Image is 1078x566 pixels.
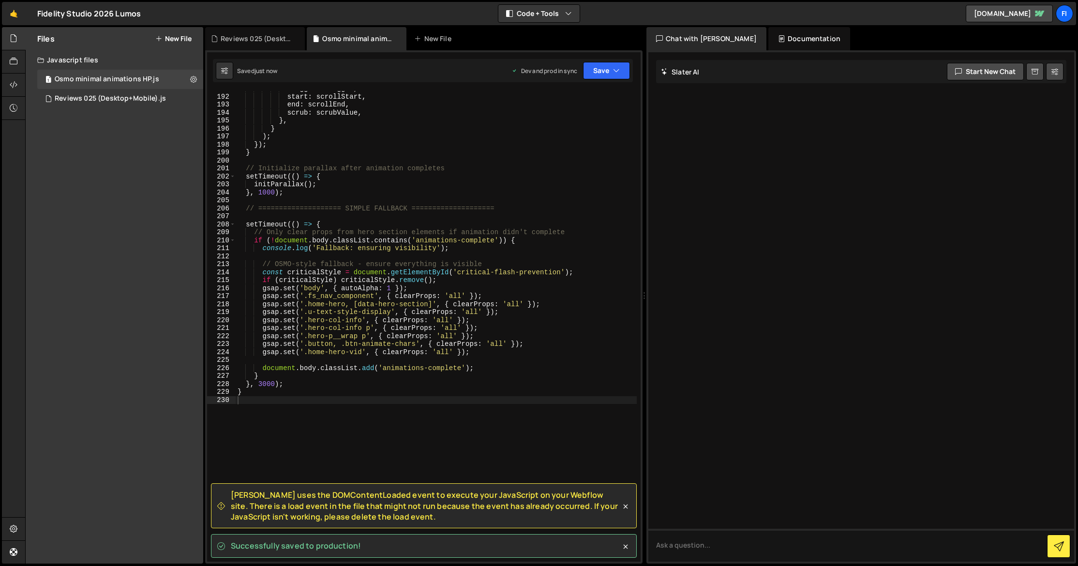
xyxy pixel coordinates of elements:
[2,2,26,25] a: 🤙
[207,212,236,221] div: 207
[221,34,293,44] div: Reviews 025 (Desktop+Mobile).js
[207,173,236,181] div: 202
[26,50,203,70] div: Javascript files
[207,380,236,388] div: 228
[37,33,55,44] h2: Files
[207,133,236,141] div: 197
[27,15,47,23] div: v 4.0.25
[207,308,236,316] div: 219
[207,388,236,396] div: 229
[155,35,192,43] button: New File
[511,67,577,75] div: Dev and prod in sync
[94,56,102,64] img: tab_keywords_by_traffic_grey.svg
[207,93,236,101] div: 192
[207,340,236,348] div: 223
[207,109,236,117] div: 194
[15,25,23,33] img: website_grey.svg
[207,356,236,364] div: 225
[207,125,236,133] div: 196
[646,27,766,50] div: Chat with [PERSON_NAME]
[583,62,630,79] button: Save
[55,75,159,84] div: Osmo minimal animations HP.js
[55,94,166,103] div: Reviews 025 (Desktop+Mobile).js
[947,63,1024,80] button: Start new chat
[966,5,1053,22] a: [DOMAIN_NAME]
[414,34,455,44] div: New File
[237,67,277,75] div: Saved
[207,268,236,277] div: 214
[207,396,236,404] div: 230
[207,372,236,380] div: 227
[255,67,277,75] div: just now
[37,70,203,89] div: 16516/44886.js
[207,180,236,189] div: 203
[207,284,236,293] div: 216
[39,56,47,64] img: tab_domain_overview_orange.svg
[207,276,236,284] div: 215
[37,8,141,19] div: Fidelity Studio 2026 Lumos
[207,316,236,325] div: 220
[207,205,236,213] div: 206
[207,348,236,357] div: 224
[105,57,167,63] div: Keywords nach Traffic
[207,221,236,229] div: 208
[1056,5,1073,22] a: Fi
[207,149,236,157] div: 199
[45,76,51,84] span: 1
[207,364,236,372] div: 226
[207,244,236,253] div: 211
[207,196,236,205] div: 205
[207,253,236,261] div: 212
[768,27,850,50] div: Documentation
[207,117,236,125] div: 195
[25,25,160,33] div: Domain: [PERSON_NAME][DOMAIN_NAME]
[50,57,71,63] div: Domain
[15,15,23,23] img: logo_orange.svg
[231,490,621,522] span: [PERSON_NAME] uses the DOMContentLoaded event to execute your JavaScript on your Webflow site. Th...
[207,292,236,300] div: 217
[207,141,236,149] div: 198
[231,540,361,551] span: Successfully saved to production!
[207,228,236,237] div: 209
[207,164,236,173] div: 201
[661,67,700,76] h2: Slater AI
[322,34,395,44] div: Osmo minimal animations HP.js
[207,157,236,165] div: 200
[37,89,203,108] div: 16516/44892.js
[207,324,236,332] div: 221
[207,300,236,309] div: 218
[207,260,236,268] div: 213
[498,5,580,22] button: Code + Tools
[207,332,236,341] div: 222
[207,101,236,109] div: 193
[207,237,236,245] div: 210
[207,189,236,197] div: 204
